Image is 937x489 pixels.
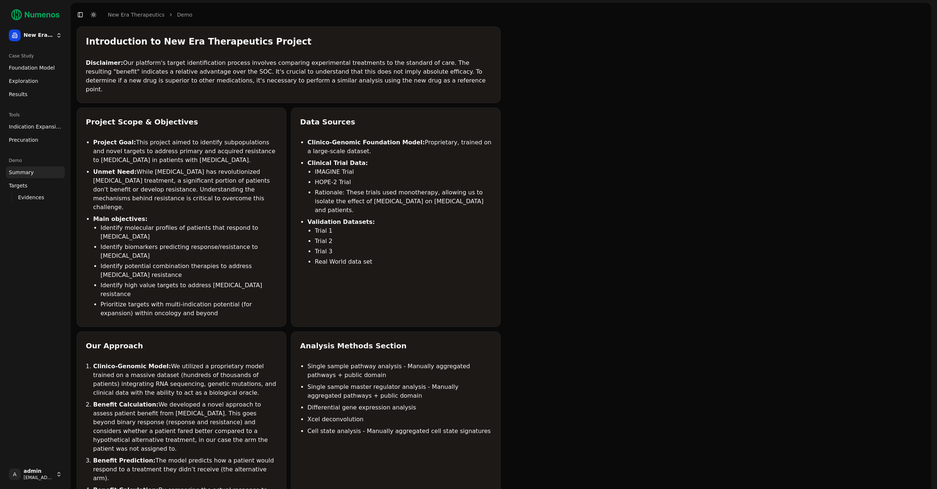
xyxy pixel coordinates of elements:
a: Evidences [15,192,56,203]
strong: Benefit Prediction: [93,457,155,464]
nav: breadcrumb [108,11,192,18]
li: We utilized a proprietary model trained on a massive dataset (hundreds of thousands of patients) ... [93,362,277,397]
li: Trial 3 [315,247,492,256]
span: Summary [9,169,34,176]
div: Our Approach [86,341,277,351]
span: Foundation Model [9,64,55,71]
li: Xcel deconvolution [307,415,492,424]
span: Results [9,91,28,98]
strong: Clinico-Genomic Model: [93,363,171,370]
div: Tools [6,109,65,121]
strong: Benefit Calculation: [93,401,158,408]
button: Aadmin[EMAIL_ADDRESS] [6,465,65,483]
span: [EMAIL_ADDRESS] [24,475,53,481]
div: Introduction to New Era Therapeutics Project [86,36,492,48]
li: While [MEDICAL_DATA] has revolutionized [MEDICAL_DATA] treatment, a significant portion of patien... [93,168,277,212]
li: Cell state analysis - Manually aggregated cell state signatures [307,427,492,436]
li: Rationale: These trials used monotherapy, allowing us to isolate the effect of [MEDICAL_DATA] on ... [315,188,492,215]
li: HOPE-2 Trial [315,178,492,187]
a: Exploration [6,75,65,87]
strong: Validation Datasets: [307,218,375,225]
span: Indication Expansion [9,123,62,130]
li: IMAGINE Trial [315,168,492,176]
li: Differential gene expression analysis [307,403,492,412]
li: Single sample pathway analysis - Manually aggregated pathways + public domain [307,362,492,380]
a: New Era Therapeutics [108,11,165,18]
span: Precuration [9,136,38,144]
li: This project aimed to identify subpopulations and novel targets to address primary and acquired r... [93,138,277,165]
strong: Project Goal: [93,139,136,146]
button: New Era Therapeutics [6,27,65,44]
strong: Disclaimer: [86,59,123,66]
li: Identify molecular profiles of patients that respond to [MEDICAL_DATA] [101,224,277,241]
div: Demo [6,155,65,166]
div: Data Sources [300,117,492,127]
div: Analysis Methods Section [300,341,492,351]
strong: Main objectives: [93,215,148,222]
span: Exploration [9,77,38,85]
a: Summary [6,166,65,178]
span: Targets [9,182,28,189]
span: A [9,468,21,480]
strong: Clinico-Genomic Foundation Model: [307,139,425,146]
strong: Clinical Trial Data: [307,159,368,166]
span: New Era Therapeutics [24,32,53,39]
li: Proprietary, trained on a large-scale dataset. [307,138,492,156]
a: Demo [177,11,193,18]
li: Identify potential combination therapies to address [MEDICAL_DATA] resistance [101,262,277,279]
p: Our platform's target identification process involves comparing experimental treatments to the st... [86,59,492,94]
li: Real World data set [315,257,492,266]
li: Identify biomarkers predicting response/resistance to [MEDICAL_DATA] [101,243,277,260]
li: The model predicts how a patient would respond to a treatment they didn’t receive (the alternativ... [93,456,277,483]
a: Targets [6,180,65,191]
a: Indication Expansion [6,121,65,133]
li: Trial 1 [315,226,492,235]
a: Foundation Model [6,62,65,74]
span: Evidences [18,194,44,201]
a: Results [6,88,65,100]
div: Project Scope & Objectives [86,117,277,127]
li: Identify high value targets to address [MEDICAL_DATA] resistance [101,281,277,299]
li: We developed a novel approach to assess patient benefit from [MEDICAL_DATA]. This goes beyond bin... [93,400,277,453]
img: Numenos [6,6,65,24]
li: Prioritize targets with multi-indication potential (for expansion) within oncology and beyond [101,300,277,318]
li: Trial 2 [315,237,492,246]
div: Case Study [6,50,65,62]
span: admin [24,468,53,475]
strong: Unmet Need: [93,168,137,175]
a: Precuration [6,134,65,146]
li: Single sample master regulator analysis - Manually aggregated pathways + public domain [307,383,492,400]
